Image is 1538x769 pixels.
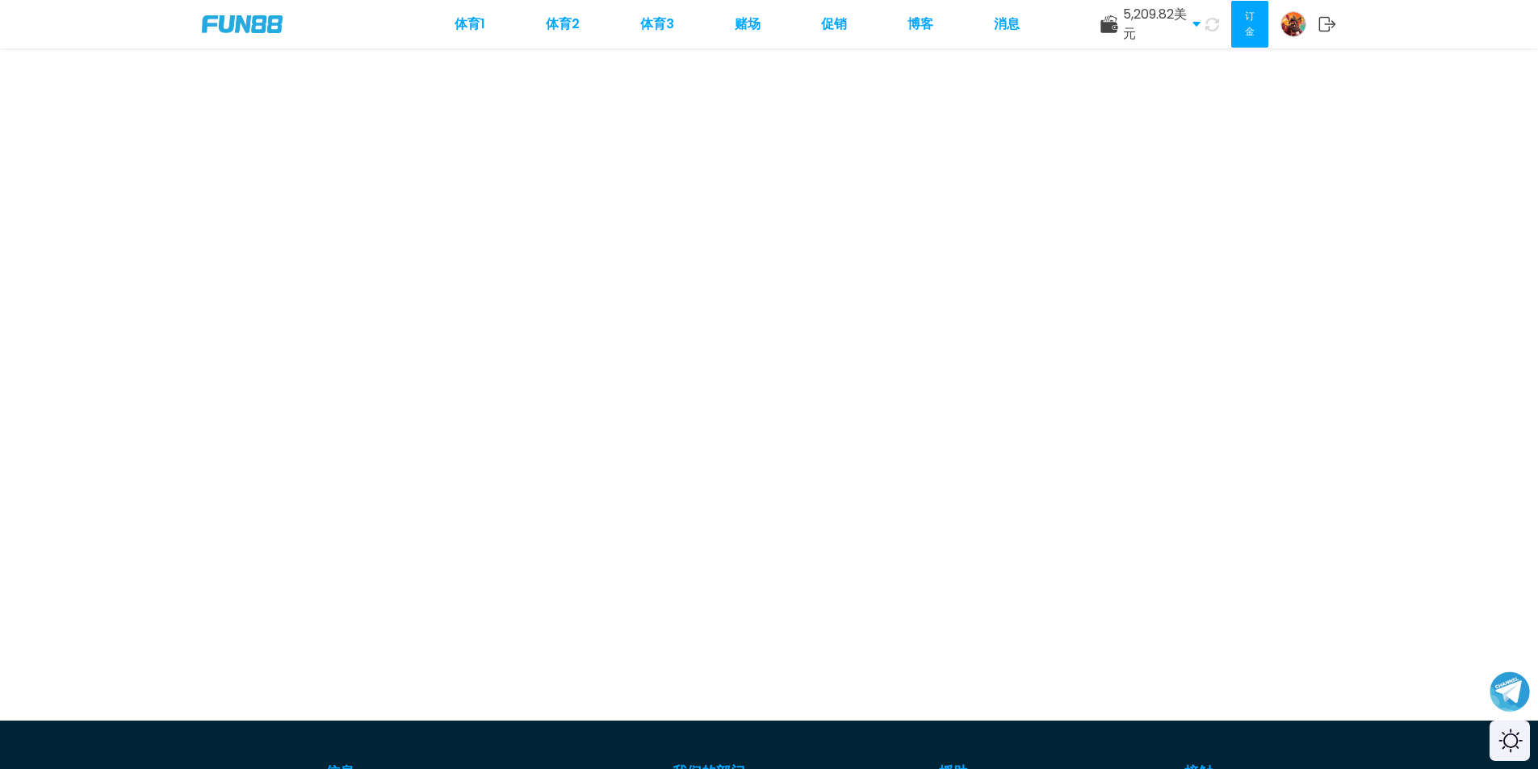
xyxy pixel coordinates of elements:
a: 体育3 [640,15,674,34]
font: 体育 [546,15,572,33]
font: 2 [572,15,580,33]
a: 博客 [907,15,933,34]
font: 3 [666,15,674,33]
a: 消息 [994,15,1020,34]
font: 5,209.82 [1123,5,1174,23]
a: 促销 [821,15,847,34]
div: 切换主题 [1490,721,1530,761]
font: 赌场 [735,15,761,33]
font: 订金 [1245,9,1255,38]
a: 体育1 [455,15,485,34]
a: 赌场 [735,15,761,34]
font: 美元 [1123,5,1187,43]
font: 体育 [640,15,666,33]
font: 1 [480,15,485,33]
font: 促销 [821,15,847,33]
font: 博客 [907,15,933,33]
a: 阿凡达 [1280,11,1318,37]
button: 订金 [1231,1,1268,48]
img: 阿凡达 [1281,12,1305,36]
font: 体育 [455,15,480,33]
font: 消息 [994,15,1020,33]
img: 公司徽标 [202,15,283,33]
a: 体育2 [546,15,580,34]
button: 加入电报频道 [1490,671,1530,713]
